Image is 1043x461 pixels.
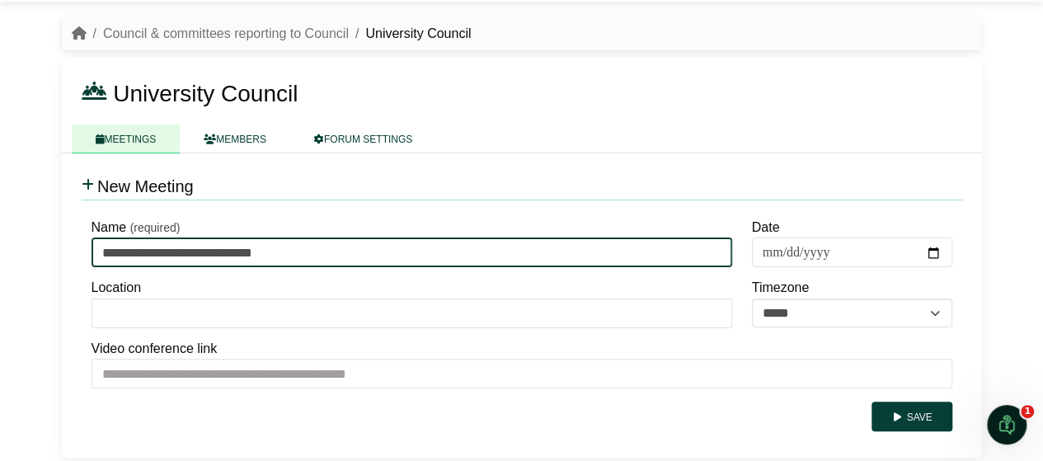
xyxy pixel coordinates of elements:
[987,405,1027,445] iframe: Intercom live chat
[72,23,472,45] nav: breadcrumb
[349,23,472,45] li: University Council
[92,277,142,299] label: Location
[290,125,436,153] a: FORUM SETTINGS
[92,217,127,238] label: Name
[872,402,951,431] button: Save
[180,125,290,153] a: MEMBERS
[72,125,181,153] a: MEETINGS
[1021,405,1034,418] span: 1
[130,221,181,234] small: (required)
[752,277,810,299] label: Timezone
[97,177,194,195] span: New Meeting
[92,338,218,360] label: Video conference link
[752,217,780,238] label: Date
[103,26,349,40] a: Council & committees reporting to Council
[113,81,298,106] span: University Council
